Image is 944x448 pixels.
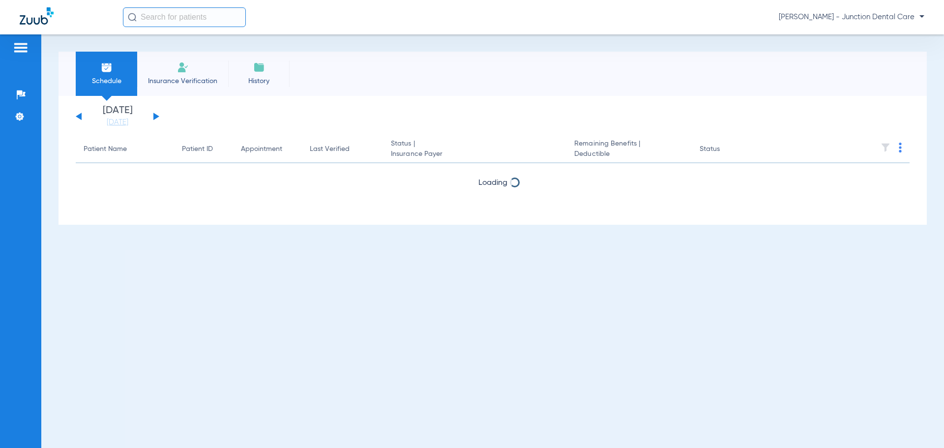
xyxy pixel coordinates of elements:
[310,144,350,154] div: Last Verified
[128,13,137,22] img: Search Icon
[236,76,282,86] span: History
[574,149,683,159] span: Deductible
[13,42,29,54] img: hamburger-icon
[566,136,691,163] th: Remaining Benefits |
[692,136,758,163] th: Status
[391,149,559,159] span: Insurance Payer
[779,12,924,22] span: [PERSON_NAME] - Junction Dental Care
[123,7,246,27] input: Search for patients
[84,144,166,154] div: Patient Name
[241,144,282,154] div: Appointment
[20,7,54,25] img: Zuub Logo
[145,76,221,86] span: Insurance Verification
[182,144,213,154] div: Patient ID
[881,143,890,152] img: filter.svg
[383,136,566,163] th: Status |
[88,106,147,127] li: [DATE]
[899,143,902,152] img: group-dot-blue.svg
[310,144,375,154] div: Last Verified
[101,61,113,73] img: Schedule
[478,179,507,187] span: Loading
[182,144,225,154] div: Patient ID
[253,61,265,73] img: History
[84,144,127,154] div: Patient Name
[88,118,147,127] a: [DATE]
[177,61,189,73] img: Manual Insurance Verification
[241,144,294,154] div: Appointment
[83,76,130,86] span: Schedule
